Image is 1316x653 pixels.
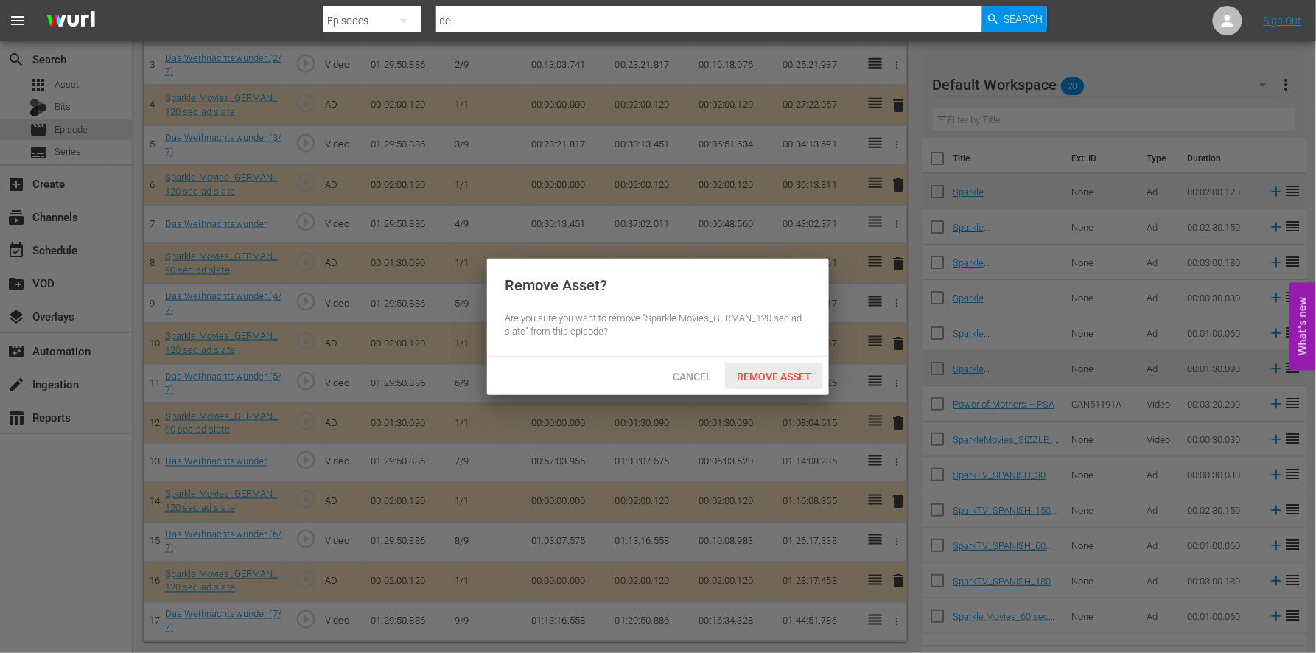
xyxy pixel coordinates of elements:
[725,363,823,389] button: Remove Asset
[725,371,823,383] span: Remove Asset
[660,363,725,389] button: Cancel
[505,312,811,339] div: Are you sure you want to remove "Sparkle Movies_GERMAN_120 sec ad slate" from this episode?
[505,276,607,294] div: Remove Asset?
[1004,6,1043,32] span: Search
[1289,283,1316,371] button: Open Feedback Widget
[9,12,27,29] span: menu
[662,371,724,383] span: Cancel
[1264,15,1302,27] a: Sign Out
[982,6,1047,32] button: Search
[35,4,106,38] img: ans4CAIJ8jUAAAAAAAAAAAAAAAAAAAAAAAAgQb4GAAAAAAAAAAAAAAAAAAAAAAAAJMjXAAAAAAAAAAAAAAAAAAAAAAAAgAT5G...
